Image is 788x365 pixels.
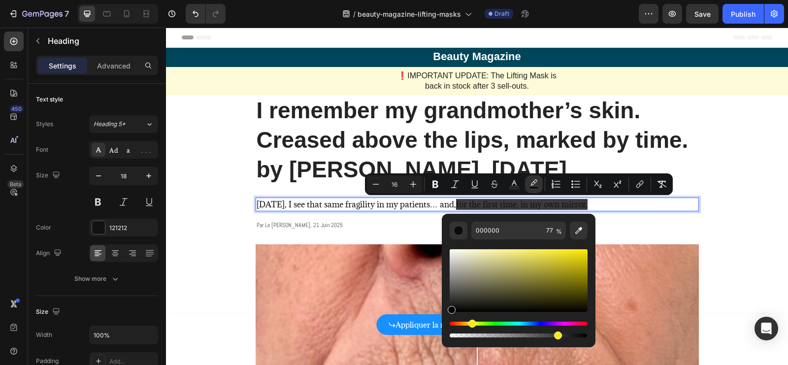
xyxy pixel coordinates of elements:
span: Draft [494,9,509,18]
div: Size [36,305,62,319]
span: Heading 5* [94,120,126,129]
div: 450 [9,105,24,113]
strong: Beauty Magazine [267,23,355,35]
div: Text style [36,95,63,104]
button: Heading 5* [89,115,158,133]
p: Heading [48,35,154,47]
div: Show more [74,274,120,284]
div: Undo/Redo [186,4,226,24]
button: Save [686,4,719,24]
span: beauty-magazine-lifting-masks [358,9,461,19]
div: Editor contextual toolbar [365,173,673,195]
span: [DATE], I see that same fragility in my patients… and, [91,171,290,182]
span: Save [694,10,711,18]
h1: Rich Text Editor. Editing area: main [90,67,533,158]
p: ❗️IMPORTANT UPDATE: The Lifting Mask is back in stock after 3 sell-outs. [1,43,621,64]
div: 121212 [109,224,156,232]
button: Show more [36,270,158,288]
button: 7 [4,4,73,24]
div: Beta [7,180,24,188]
span: par le [PERSON_NAME], 21 juin 2025 [91,194,177,201]
div: Hue [450,322,588,326]
div: Open Intercom Messenger [755,317,778,340]
span: / [353,9,356,19]
button: Publish [722,4,764,24]
div: Size [36,169,62,182]
div: Color [36,223,51,232]
h1: Rich Text Editor. Editing area: main [90,190,533,204]
input: Auto [90,326,158,344]
div: Align [36,247,64,260]
div: Font [36,145,48,154]
p: 7 [65,8,69,20]
span: % [556,226,562,237]
iframe: Design area [166,28,788,365]
div: Adamina [109,146,156,155]
h1: Rich Text Editor. Editing area: main [90,170,533,184]
div: Styles [36,120,53,129]
p: Appliquer la réduction et vérifier la disponibilité [230,293,400,301]
span: for the first time, in my own mirror. [290,171,422,182]
p: ⁠⁠⁠⁠⁠⁠⁠ [91,191,532,203]
a: Appliquer la réduction et vérifier la disponibilité [210,287,412,307]
p: I remember my grandmother’s skin. Creased above the lips, marked by time. by [PERSON_NAME], [DATE] [91,68,532,157]
div: Publish [731,9,755,19]
p: Settings [49,61,76,71]
p: Advanced [97,61,131,71]
input: E.g FFFFFF [471,222,542,239]
div: Width [36,331,52,339]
